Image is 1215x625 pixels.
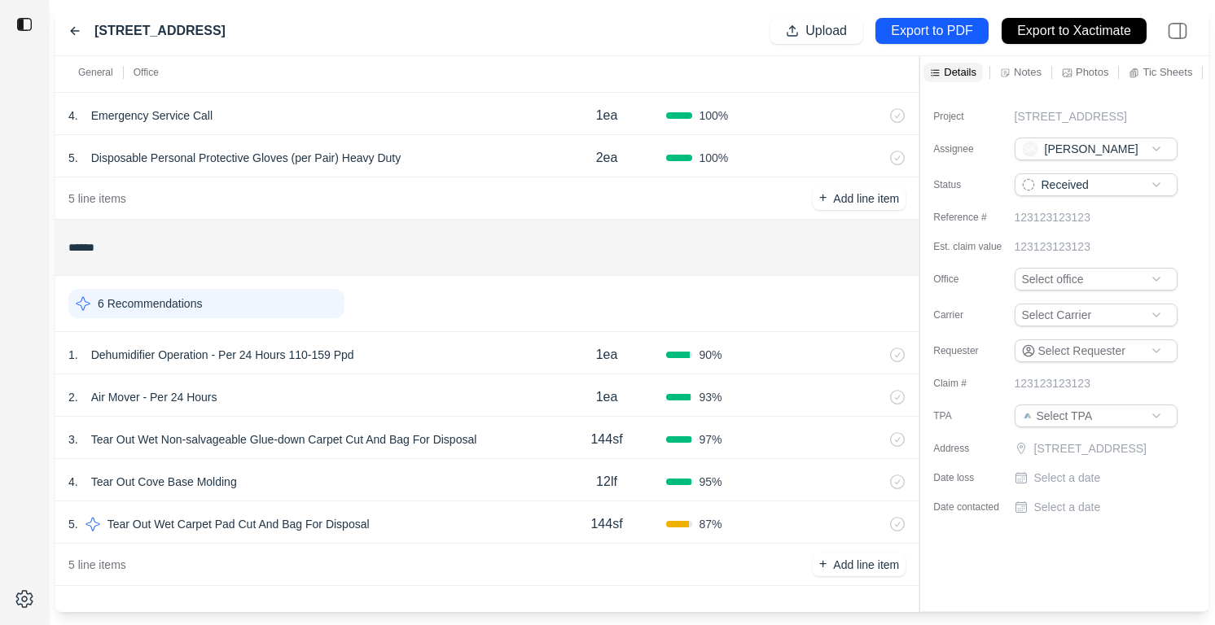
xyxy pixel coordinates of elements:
label: TPA [933,409,1015,422]
button: Export to PDF [875,18,989,44]
p: 5 line items [68,557,126,573]
p: 4 . [68,474,78,490]
p: Photos [1076,65,1108,79]
p: Notes [1014,65,1042,79]
p: Details [944,65,976,79]
p: 5 line items [68,190,126,207]
label: Date contacted [933,500,1015,514]
p: Dehumidifier Operation - Per 24 Hours 110-159 Ppd [85,343,361,366]
span: 95 % [699,474,722,490]
span: 87 % [699,516,722,532]
img: toggle sidebar [16,16,33,33]
p: 1ea [596,345,618,365]
label: Requester [933,344,1015,357]
p: Export to Xactimate [1017,22,1131,41]
button: Upload [770,18,862,44]
p: 5 . [68,516,78,532]
label: Reference # [933,211,1015,224]
p: 5 . [68,150,78,166]
button: +Add line item [813,553,906,576]
span: 100 % [699,107,728,124]
p: 2ea [596,148,618,168]
label: Carrier [933,308,1015,321]
label: Status [933,178,1015,191]
label: Office [933,273,1015,286]
span: 90 % [699,347,722,363]
p: Emergency Service Call [85,104,219,127]
p: [STREET_ADDRESS] [1015,108,1127,125]
label: Est. claim value [933,240,1015,253]
p: Add line item [833,557,899,573]
p: Export to PDF [891,22,972,41]
p: Tear Out Cove Base Molding [85,470,243,493]
p: 1ea [596,106,618,125]
p: General [78,66,113,79]
p: + [819,555,827,574]
p: Upload [805,22,847,41]
span: 93 % [699,389,722,405]
p: 123123123123 [1015,375,1090,391]
p: Tear Out Wet Non-salvageable Glue-down Carpet Cut And Bag For Disposal [85,428,484,451]
label: Assignee [933,142,1015,155]
label: [STREET_ADDRESS] [94,21,226,41]
p: Disposable Personal Protective Gloves (per Pair) Heavy Duty [85,146,408,169]
span: 100 % [699,150,728,166]
p: 12lf [596,472,617,492]
p: 123123123123 [1015,238,1090,255]
p: Office [134,66,159,79]
p: 1ea [596,387,618,407]
button: Export to Xactimate [1002,18,1147,44]
span: 97 % [699,431,722,448]
p: Air Mover - Per 24 Hours [85,386,224,409]
p: Tear Out Wet Carpet Pad Cut And Bag For Disposal [101,513,376,535]
p: 144sf [590,514,622,534]
p: Tic Sheets [1143,65,1192,79]
p: Select a date [1034,470,1101,486]
label: Claim # [933,377,1015,390]
p: 123123123123 [1015,209,1090,225]
label: Project [933,110,1015,123]
p: 1 . [68,347,78,363]
p: 144sf [590,430,622,449]
label: Address [933,442,1015,455]
p: 6 Recommendations [98,295,202,312]
img: right-panel.svg [1160,13,1195,49]
p: [STREET_ADDRESS] [1034,440,1181,457]
p: 4 . [68,107,78,124]
label: Date loss [933,471,1015,484]
p: Select a date [1034,499,1101,515]
p: 3 . [68,431,78,448]
p: Add line item [833,190,899,207]
p: 2 . [68,389,78,405]
button: +Add line item [813,187,906,210]
p: + [819,189,827,208]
